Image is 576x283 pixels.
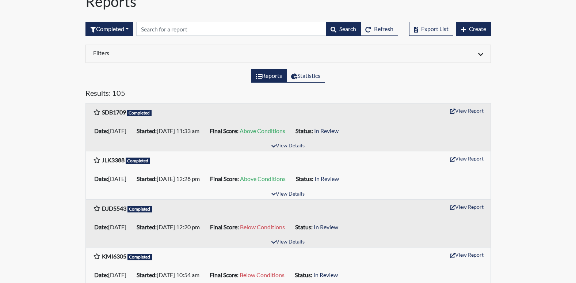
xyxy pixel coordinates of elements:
li: [DATE] [91,221,134,233]
span: Below Conditions [240,223,285,230]
button: View Details [268,141,308,151]
li: [DATE] 10:54 am [134,269,207,281]
button: View Report [447,249,487,260]
b: JLK3388 [102,156,125,163]
label: View statistics about completed interviews [286,69,325,83]
span: Above Conditions [240,127,285,134]
span: In Review [313,271,338,278]
div: Filter by interview status [85,22,133,36]
li: [DATE] 12:28 pm [134,173,207,185]
b: Date: [94,223,108,230]
label: View the list of reports [251,69,287,83]
div: Click to expand/collapse filters [88,49,489,58]
button: View Details [268,189,308,199]
b: Started: [137,223,157,230]
button: View Details [268,237,308,247]
b: Date: [94,127,108,134]
span: In Review [314,175,339,182]
b: Status: [295,271,312,278]
h6: Filters [93,49,283,56]
button: Create [456,22,491,36]
b: KMI6305 [102,253,126,260]
li: [DATE] [91,125,134,137]
li: [DATE] [91,269,134,281]
b: Final Score: [210,223,239,230]
b: Status: [295,223,313,230]
span: Completed [126,158,150,164]
button: Refresh [361,22,398,36]
b: Started: [137,127,157,134]
span: In Review [314,223,338,230]
li: [DATE] [91,173,134,185]
b: Final Score: [210,127,239,134]
button: View Report [447,201,487,212]
h5: Results: 105 [85,88,491,100]
b: Date: [94,271,108,278]
span: Above Conditions [240,175,286,182]
b: Date: [94,175,108,182]
span: Completed [127,110,152,116]
b: Started: [137,175,157,182]
b: Status: [296,175,313,182]
button: View Report [447,153,487,164]
input: Search by Registration ID, Interview Number, or Investigation Name. [136,22,326,36]
b: Final Score: [210,175,239,182]
b: SDB1709 [102,109,126,116]
b: Status: [295,127,313,134]
b: Final Score: [210,271,239,278]
span: Completed [127,254,152,260]
b: Started: [137,271,157,278]
button: Export List [409,22,453,36]
span: Refresh [374,25,393,32]
span: In Review [314,127,339,134]
li: [DATE] 11:33 am [134,125,207,137]
span: Below Conditions [240,271,285,278]
button: Completed [85,22,133,36]
span: Search [339,25,356,32]
b: DJD5543 [102,205,126,212]
span: Create [469,25,486,32]
li: [DATE] 12:20 pm [134,221,207,233]
span: Export List [421,25,449,32]
button: Search [326,22,361,36]
button: View Report [447,105,487,116]
span: Completed [127,206,152,212]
